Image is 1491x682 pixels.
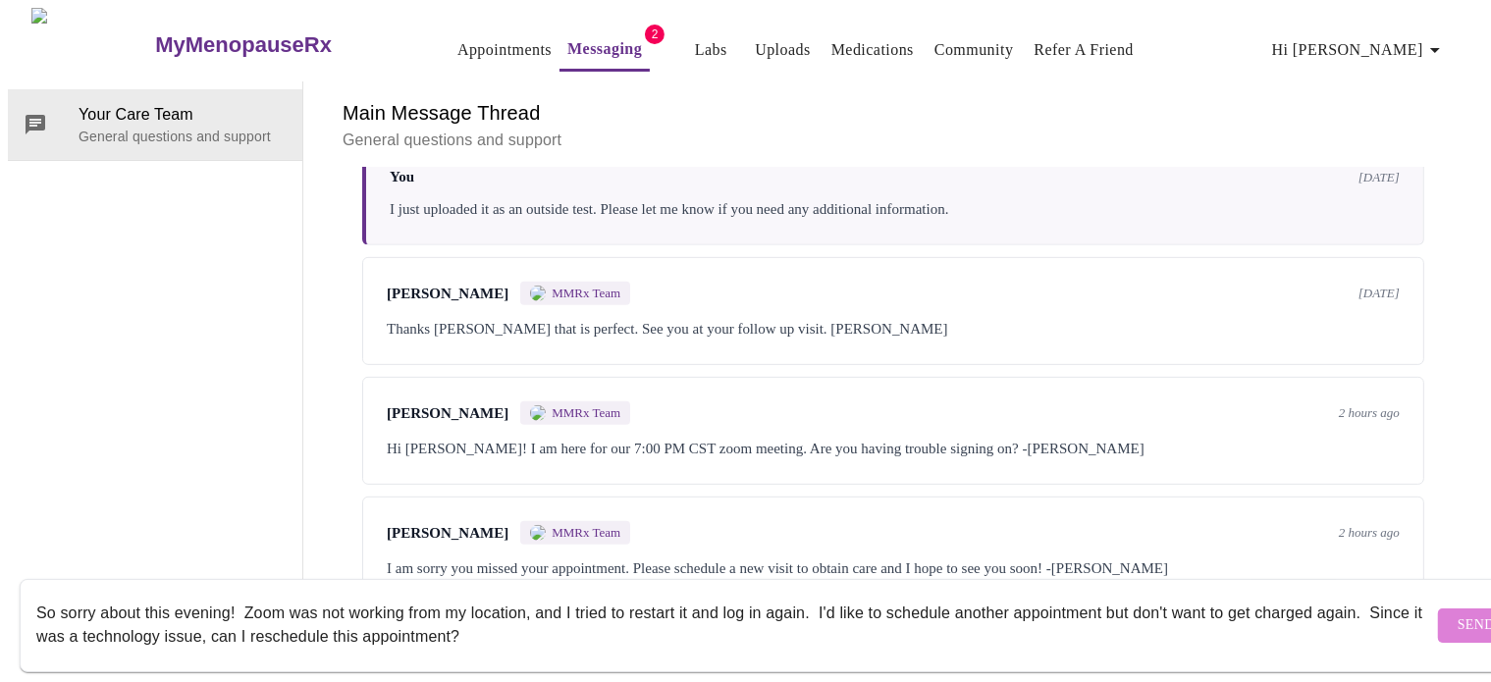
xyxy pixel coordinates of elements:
[645,25,665,44] span: 2
[387,286,508,302] span: [PERSON_NAME]
[36,594,1433,656] textarea: Send a message about your appointment
[343,97,1444,129] h6: Main Message Thread
[747,30,819,70] button: Uploads
[1339,525,1400,541] span: 2 hours ago
[695,36,727,64] a: Labs
[1339,405,1400,421] span: 2 hours ago
[755,36,811,64] a: Uploads
[31,8,153,81] img: MyMenopauseRx Logo
[8,89,302,160] div: Your Care TeamGeneral questions and support
[457,36,552,64] a: Appointments
[530,286,546,301] img: MMRX
[387,556,1400,580] div: I am sorry you missed your appointment. Please schedule a new visit to obtain care and I hope to ...
[824,30,922,70] button: Medications
[927,30,1022,70] button: Community
[390,169,414,185] span: You
[567,35,642,63] a: Messaging
[552,525,620,541] span: MMRx Team
[831,36,914,64] a: Medications
[153,11,410,79] a: MyMenopauseRx
[552,286,620,301] span: MMRx Team
[679,30,742,70] button: Labs
[79,103,287,127] span: Your Care Team
[1272,36,1447,64] span: Hi [PERSON_NAME]
[387,437,1400,460] div: Hi [PERSON_NAME]! I am here for our 7:00 PM CST zoom meeting. Are you having trouble signing on? ...
[387,317,1400,341] div: Thanks [PERSON_NAME] that is perfect. See you at your follow up visit. [PERSON_NAME]
[155,32,332,58] h3: MyMenopauseRx
[1034,36,1134,64] a: Refer a Friend
[1264,30,1455,70] button: Hi [PERSON_NAME]
[934,36,1014,64] a: Community
[1358,170,1400,185] span: [DATE]
[387,525,508,542] span: [PERSON_NAME]
[530,525,546,541] img: MMRX
[530,405,546,421] img: MMRX
[387,405,508,422] span: [PERSON_NAME]
[1358,286,1400,301] span: [DATE]
[1026,30,1142,70] button: Refer a Friend
[79,127,287,146] p: General questions and support
[450,30,559,70] button: Appointments
[343,129,1444,152] p: General questions and support
[390,197,1400,221] div: I just uploaded it as an outside test. Please let me know if you need any additional information.
[559,29,650,72] button: Messaging
[552,405,620,421] span: MMRx Team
